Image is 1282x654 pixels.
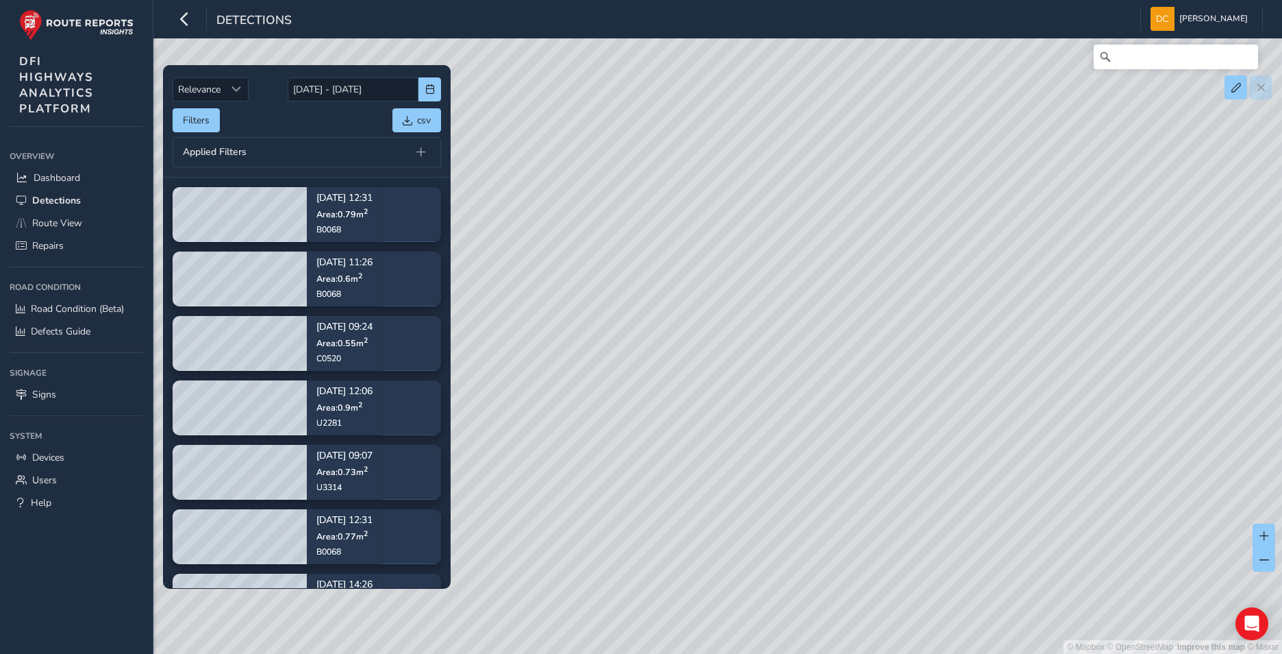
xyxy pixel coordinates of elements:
div: System [10,426,143,446]
div: C0520 [316,353,373,364]
span: Detections [216,12,292,31]
div: Sort by Date [225,78,248,101]
p: [DATE] 11:26 [316,258,373,268]
a: Defects Guide [10,320,143,343]
p: [DATE] 09:24 [316,323,373,332]
div: B0068 [316,546,373,557]
span: Help [31,496,51,509]
span: Defects Guide [31,325,90,338]
img: rr logo [19,10,134,40]
p: [DATE] 12:06 [316,387,373,397]
a: Detections [10,189,143,212]
img: diamond-layout [1151,7,1174,31]
span: Road Condition (Beta) [31,302,124,315]
button: [PERSON_NAME] [1151,7,1253,31]
span: DFI HIGHWAYS ANALYTICS PLATFORM [19,53,94,117]
sup: 2 [358,400,362,410]
sup: 2 [364,464,368,474]
a: Repairs [10,234,143,257]
span: Area: 0.55 m [316,337,368,349]
span: Applied Filters [183,147,247,157]
a: Users [10,469,143,492]
div: Road Condition [10,277,143,298]
sup: 2 [364,335,368,346]
div: Signage [10,363,143,383]
div: Overview [10,146,143,167]
span: Route View [32,217,82,230]
div: B0068 [316,224,373,235]
a: Signs [10,383,143,406]
p: [DATE] 12:31 [316,516,373,526]
span: [PERSON_NAME] [1179,7,1248,31]
a: Road Condition (Beta) [10,298,143,320]
div: U3314 [316,482,373,493]
a: Help [10,492,143,514]
span: Users [32,474,57,487]
input: Search [1094,45,1258,69]
sup: 2 [358,271,362,281]
a: Devices [10,446,143,469]
a: Dashboard [10,167,143,189]
span: Area: 0.79 m [316,208,368,220]
button: Filters [173,108,220,132]
span: Area: 0.73 m [316,466,368,478]
p: [DATE] 14:26 [316,581,373,590]
button: csv [392,108,441,132]
span: csv [417,114,431,127]
div: U2281 [316,417,373,428]
p: [DATE] 12:31 [316,194,373,204]
span: Repairs [32,239,64,252]
span: Devices [32,451,64,464]
sup: 2 [364,206,368,217]
div: Open Intercom Messenger [1235,607,1268,640]
div: B0068 [316,289,373,300]
span: Area: 0.77 m [316,531,368,542]
span: Relevance [173,78,225,101]
span: Dashboard [34,171,80,184]
span: Detections [32,194,81,207]
span: Signs [32,388,56,401]
sup: 2 [364,529,368,539]
p: [DATE] 09:07 [316,452,373,461]
a: Route View [10,212,143,234]
span: Area: 0.9 m [316,402,362,413]
span: Area: 0.6 m [316,273,362,284]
